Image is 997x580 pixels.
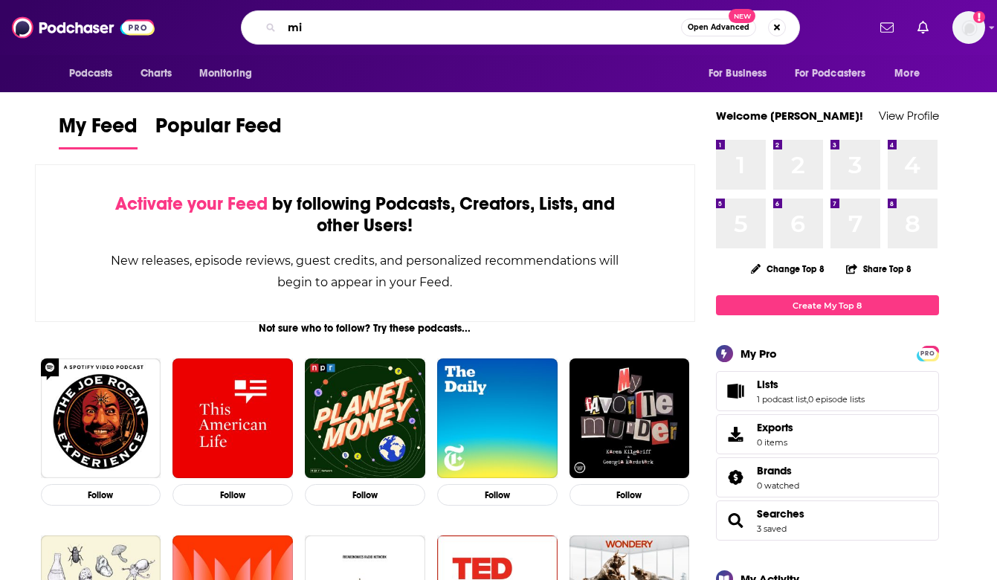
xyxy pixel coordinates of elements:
a: 0 watched [757,480,799,491]
div: Search podcasts, credits, & more... [241,10,800,45]
button: Follow [570,484,690,506]
a: View Profile [879,109,939,123]
a: Lists [721,381,751,402]
img: The Daily [437,358,558,479]
svg: Add a profile image [973,11,985,23]
a: Show notifications dropdown [874,15,900,40]
span: New [729,9,755,23]
button: open menu [884,59,938,88]
button: Change Top 8 [742,260,834,278]
a: Create My Top 8 [716,295,939,315]
button: Open AdvancedNew [681,19,756,36]
button: open menu [59,59,132,88]
span: Lists [757,378,778,391]
span: Podcasts [69,63,113,84]
span: Brands [716,457,939,497]
span: , [807,394,808,405]
a: 0 episode lists [808,394,865,405]
span: Popular Feed [155,113,282,147]
img: My Favorite Murder with Karen Kilgariff and Georgia Hardstark [570,358,690,479]
span: Exports [721,424,751,445]
span: 0 items [757,437,793,448]
a: PRO [919,347,937,358]
a: 3 saved [757,523,787,534]
a: Lists [757,378,865,391]
img: This American Life [172,358,293,479]
div: by following Podcasts, Creators, Lists, and other Users! [110,193,621,236]
span: Open Advanced [688,24,749,31]
span: My Feed [59,113,138,147]
a: Charts [131,59,181,88]
a: Exports [716,414,939,454]
a: Show notifications dropdown [912,15,935,40]
img: The Joe Rogan Experience [41,358,161,479]
a: Searches [721,510,751,531]
span: Exports [757,421,793,434]
span: Lists [716,371,939,411]
span: Searches [716,500,939,541]
a: Welcome [PERSON_NAME]! [716,109,863,123]
span: Charts [141,63,172,84]
div: My Pro [741,347,777,361]
a: Popular Feed [155,113,282,149]
a: Searches [757,507,804,521]
span: For Business [709,63,767,84]
span: Activate your Feed [115,193,268,215]
button: Follow [41,484,161,506]
button: Share Top 8 [845,254,912,283]
img: Podchaser - Follow, Share and Rate Podcasts [12,13,155,42]
button: Follow [172,484,293,506]
button: Show profile menu [952,11,985,44]
span: For Podcasters [795,63,866,84]
button: Follow [437,484,558,506]
a: Brands [757,464,799,477]
a: My Feed [59,113,138,149]
span: Monitoring [199,63,252,84]
div: New releases, episode reviews, guest credits, and personalized recommendations will begin to appe... [110,250,621,293]
button: open menu [189,59,271,88]
div: Not sure who to follow? Try these podcasts... [35,322,696,335]
button: open menu [698,59,786,88]
input: Search podcasts, credits, & more... [282,16,681,39]
a: 1 podcast list [757,394,807,405]
span: PRO [919,348,937,359]
span: Brands [757,464,792,477]
button: open menu [785,59,888,88]
span: Logged in as antoine.jordan [952,11,985,44]
span: More [894,63,920,84]
img: User Profile [952,11,985,44]
a: Brands [721,467,751,488]
img: Planet Money [305,358,425,479]
button: Follow [305,484,425,506]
